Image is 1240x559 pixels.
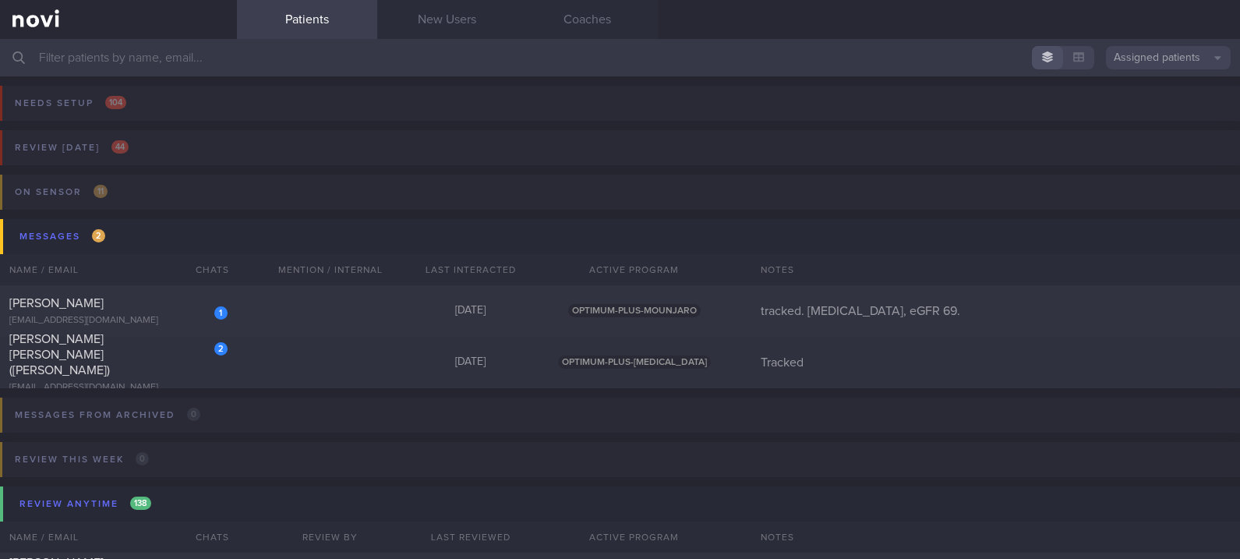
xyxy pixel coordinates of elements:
div: On sensor [11,182,111,203]
div: Mention / Internal [260,254,401,285]
div: Messages from Archived [11,405,204,426]
div: 1 [214,306,228,320]
div: [EMAIL_ADDRESS][DOMAIN_NAME] [9,315,228,327]
span: 44 [111,140,129,154]
div: Notes [751,254,1240,285]
span: OPTIMUM-PLUS-[MEDICAL_DATA] [558,356,711,369]
span: [PERSON_NAME] [9,297,104,310]
span: 11 [94,185,108,198]
div: [DATE] [401,356,541,370]
div: Active Program [541,522,728,553]
div: Chats [175,254,237,285]
button: Assigned patients [1106,46,1231,69]
span: 104 [105,96,126,109]
div: Review this week [11,449,153,470]
div: Last Interacted [401,254,541,285]
div: Messages [16,226,109,247]
span: 138 [130,497,151,510]
div: Needs setup [11,93,130,114]
div: tracked. [MEDICAL_DATA], eGFR 69. [751,303,1240,319]
div: Last Reviewed [401,522,541,553]
span: 0 [187,408,200,421]
div: [EMAIL_ADDRESS][DOMAIN_NAME] [9,382,228,394]
div: [DATE] [401,304,541,318]
div: Review anytime [16,494,155,515]
span: [PERSON_NAME] [PERSON_NAME] ([PERSON_NAME]) [9,333,110,377]
span: 0 [136,452,149,465]
div: Review By [260,522,401,553]
div: Active Program [541,254,728,285]
div: Notes [751,522,1240,553]
div: Chats [175,522,237,553]
div: 2 [214,342,228,356]
div: Review [DATE] [11,137,132,158]
span: 2 [92,229,105,242]
div: Tracked [751,355,1240,370]
span: OPTIMUM-PLUS-MOUNJARO [568,304,701,317]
